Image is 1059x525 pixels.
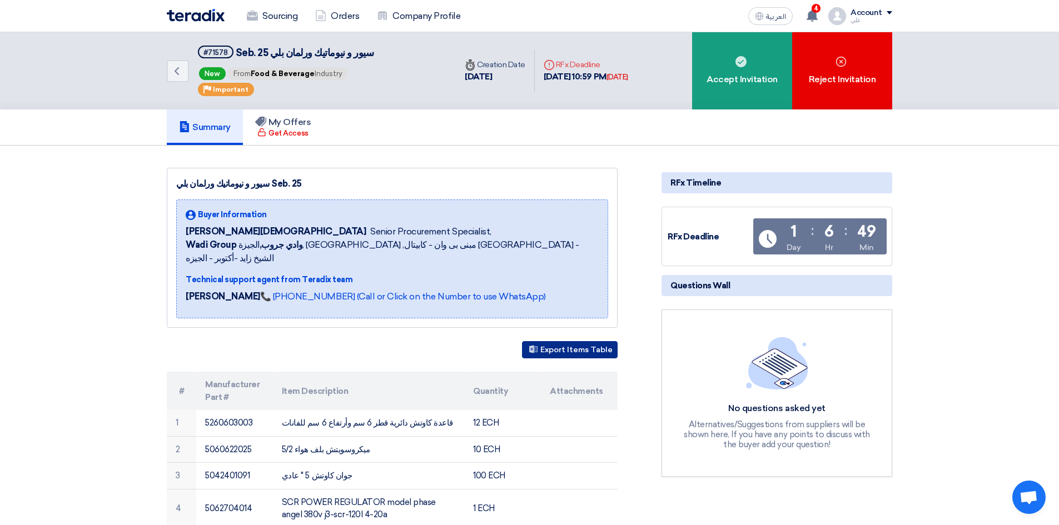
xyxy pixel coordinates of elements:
th: Attachments [541,372,618,410]
a: My Offers Get Access [243,109,324,145]
td: 10 ECH [464,436,541,463]
div: [DATE] [606,72,628,83]
div: Reject Invitation [792,32,892,109]
span: الجيزة, [GEOGRAPHIC_DATA] ,مبنى بى وان - كابيتال [GEOGRAPHIC_DATA] - الشيخ زايد -أكتوبر - الجيزه [186,238,599,265]
span: Senior Procurement Specialist, [370,225,491,238]
span: 4 [812,4,821,13]
div: No questions asked yet [683,403,872,414]
div: : [811,221,814,241]
span: Buyer Information [198,209,267,221]
div: Alternatives/Suggestions from suppliers will be shown here, If you have any points to discuss wit... [683,419,872,449]
div: Open chat [1012,481,1046,514]
span: [PERSON_NAME][DEMOGRAPHIC_DATA] [186,225,366,238]
a: 📞 [PHONE_NUMBER] (Call or Click on the Number to use WhatsApp) [260,291,546,302]
div: #71578 [203,49,228,56]
div: 1 [790,224,797,239]
span: العربية [766,13,786,21]
td: 100 ECH [464,463,541,489]
div: Min [859,242,874,253]
span: سيور و نيوماتيك ورلمان بلي Seb. 25 [236,47,374,59]
div: [DATE] 10:59 PM [544,71,628,83]
a: Orders [306,4,368,28]
div: RFx Deadline [668,231,751,243]
img: empty_state_list.svg [746,337,808,389]
div: Account [851,8,882,18]
div: Technical support agent from Teradix team [186,274,599,286]
div: Creation Date [465,59,525,71]
a: Summary [167,109,243,145]
div: سيور و نيوماتيك ورلمان بلي Seb. 25 [176,177,608,191]
span: Important [213,86,248,93]
span: Food & Beverage [251,69,315,78]
td: 3 [167,463,196,489]
span: New [199,67,226,80]
h5: سيور و نيوماتيك ورلمان بلي Seb. 25 [198,46,374,59]
a: Sourcing [238,4,306,28]
div: علي [851,17,892,23]
th: Item Description [273,372,465,410]
div: : [844,221,847,241]
div: RFx Deadline [544,59,628,71]
td: 5260603003 [196,410,273,436]
div: 6 [824,224,834,239]
span: Questions Wall [670,279,730,292]
div: Get Access [257,128,308,139]
strong: [PERSON_NAME] [186,291,260,302]
td: 5060622025 [196,436,273,463]
div: 49 [857,224,876,239]
td: جوان كاوتش 5 " عادي [273,463,465,489]
button: Export Items Table [522,341,618,358]
div: [DATE] [465,71,525,83]
div: Accept Invitation [692,32,792,109]
td: قاعدة كاوتش دائرية قطر 6 سم وأرتفاع 6 سم للفانات [273,410,465,436]
img: Teradix logo [167,9,225,22]
th: # [167,372,196,410]
th: Quantity [464,372,541,410]
img: profile_test.png [828,7,846,25]
td: 5042401091 [196,463,273,489]
td: ميكروسويتش بلف هواء 5/2 [273,436,465,463]
a: Company Profile [368,4,469,28]
th: Manufacturer Part # [196,372,273,410]
button: العربية [748,7,793,25]
b: Wadi Group وادي جروب, [186,239,302,250]
td: 12 ECH [464,410,541,436]
div: Day [787,242,801,253]
div: RFx Timeline [662,172,892,193]
h5: Summary [179,122,231,133]
td: 1 [167,410,196,436]
div: Hr [825,242,833,253]
h5: My Offers [255,117,311,128]
td: 2 [167,436,196,463]
span: From Industry [228,67,348,80]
